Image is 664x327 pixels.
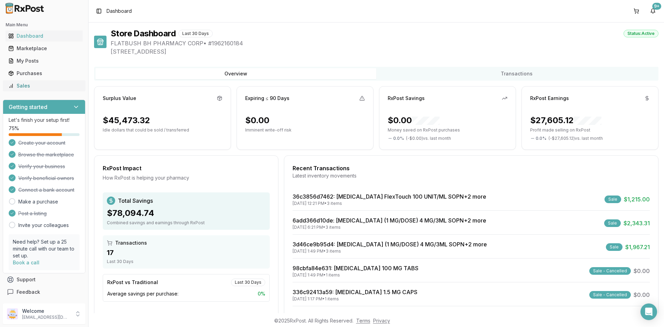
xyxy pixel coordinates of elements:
button: Support [3,273,85,286]
button: Purchases [3,68,85,79]
div: [DATE] 1:49 PM • 3 items [293,248,487,254]
div: RxPost Impact [103,164,270,172]
span: Total Savings [118,197,153,205]
p: Need help? Set up a 25 minute call with our team to set up. [13,238,75,259]
button: Sales [3,80,85,91]
div: Status: Active [624,30,658,37]
div: Last 30 Days [231,279,265,286]
div: Expiring ≤ 90 Days [245,95,289,102]
span: $1,967.21 [625,243,650,251]
span: Transactions [115,239,147,246]
div: Sale - Cancelled [589,291,631,299]
div: [DATE] 1:49 PM • 1 items [293,272,418,278]
div: How RxPost is helping your pharmacy [103,174,270,181]
div: RxPost Savings [388,95,425,102]
span: $0.00 [634,291,650,299]
div: My Posts [8,57,80,64]
div: Latest inventory movements [293,172,650,179]
span: FLATBUSH BH PHARMACY CORP • # 1962160184 [111,39,658,47]
a: Make a purchase [18,198,58,205]
span: [STREET_ADDRESS] [111,47,658,56]
p: [EMAIL_ADDRESS][DOMAIN_NAME] [22,315,70,320]
span: $0.00 [634,267,650,275]
div: Sale - Cancelled [589,267,631,275]
a: Terms [356,318,370,324]
h3: Getting started [9,103,47,111]
a: Privacy [373,318,390,324]
div: Purchases [8,70,80,77]
span: Create your account [18,139,65,146]
span: Verify beneficial owners [18,175,74,182]
div: $27,605.12 [530,115,601,126]
a: 336c92413a59: [MEDICAL_DATA] 1.5 MG CAPS [293,289,417,296]
span: 0.0 % [393,136,404,141]
span: Connect a bank account [18,187,74,193]
div: Combined savings and earnings through RxPost [107,220,266,226]
div: Marketplace [8,45,80,52]
div: Sale [605,196,621,203]
div: [DATE] 1:17 PM • 1 items [293,296,417,302]
a: 98cbfa84e631: [MEDICAL_DATA] 100 MG TABS [293,265,418,272]
span: 75 % [9,125,19,132]
a: 36c3856d7462: [MEDICAL_DATA] FlexTouch 100 UNIT/ML SOPN+2 more [293,193,486,200]
button: My Posts [3,55,85,66]
div: Open Intercom Messenger [640,303,657,320]
a: Sales [6,80,83,92]
div: Sale [606,243,622,251]
img: User avatar [7,308,18,319]
span: Browse the marketplace [18,151,74,158]
p: Profit made selling on RxPost [530,127,650,133]
a: Dashboard [6,30,83,42]
div: [DATE] 12:21 PM • 3 items [293,201,486,206]
span: ( - $0.00 ) vs. last month [406,136,451,141]
div: Last 30 Days [107,259,266,264]
span: Average savings per purchase: [107,290,178,297]
div: Recent Transactions [293,164,650,172]
a: 3d46ce9b95d4: [MEDICAL_DATA] (1 MG/DOSE) 4 MG/3ML SOPN+2 more [293,241,487,248]
span: ( - $27,605.12 ) vs. last month [548,136,603,141]
div: $45,473.32 [103,115,150,126]
div: Surplus Value [103,95,136,102]
div: RxPost Earnings [530,95,569,102]
button: 9+ [647,6,658,17]
h1: Store Dashboard [111,28,176,39]
p: Idle dollars that could be sold / transferred [103,127,222,133]
a: Book a call [13,260,39,265]
p: Welcome [22,308,70,315]
button: Transactions [376,68,657,79]
a: 6add366d10de: [MEDICAL_DATA] (1 MG/DOSE) 4 MG/3ML SOPN+2 more [293,217,486,224]
div: [DATE] 6:21 PM • 3 items [293,225,486,230]
div: Sale [604,219,621,227]
span: 0 % [258,290,265,297]
button: Feedback [3,286,85,298]
h2: Main Menu [6,22,83,28]
a: My Posts [6,55,83,67]
p: Money saved on RxPost purchases [388,127,507,133]
div: Sales [8,82,80,89]
a: Invite your colleagues [18,222,69,229]
a: Marketplace [6,42,83,55]
div: $0.00 [245,115,269,126]
span: Feedback [17,289,40,296]
p: Imminent write-off risk [245,127,365,133]
span: Post a listing [18,210,47,217]
button: Overview [95,68,376,79]
div: Last 30 Days [178,30,213,37]
a: Purchases [6,67,83,80]
p: Let's finish your setup first! [9,117,80,124]
span: $1,215.00 [624,195,650,203]
button: Dashboard [3,30,85,42]
div: Dashboard [8,33,80,39]
div: 9+ [652,3,661,10]
div: RxPost vs Traditional [107,279,158,286]
div: 17 [107,248,266,257]
span: 0.0 % [536,136,546,141]
span: Dashboard [107,8,132,15]
nav: breadcrumb [107,8,132,15]
img: RxPost Logo [3,3,47,14]
div: $78,094.74 [107,208,266,219]
div: $0.00 [388,115,440,126]
button: Marketplace [3,43,85,54]
span: $2,343.31 [624,219,650,227]
span: Verify your business [18,163,65,170]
